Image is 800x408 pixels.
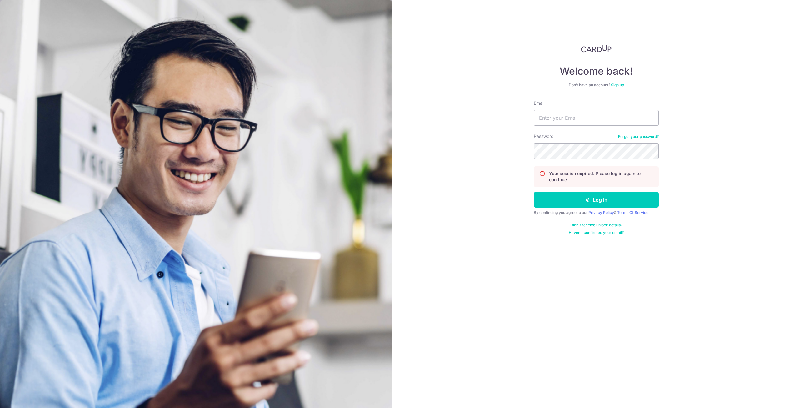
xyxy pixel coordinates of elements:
button: Log in [534,192,659,208]
a: Sign up [611,83,624,87]
label: Email [534,100,544,106]
input: Enter your Email [534,110,659,126]
img: CardUp Logo [581,45,612,53]
a: Terms Of Service [617,210,648,215]
p: Your session expired. Please log in again to continue. [549,170,653,183]
a: Haven't confirmed your email? [569,230,624,235]
div: Don’t have an account? [534,83,659,88]
a: Privacy Policy [588,210,614,215]
label: Password [534,133,554,139]
h4: Welcome back! [534,65,659,78]
a: Didn't receive unlock details? [570,223,622,228]
a: Forgot your password? [618,134,659,139]
div: By continuing you agree to our & [534,210,659,215]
